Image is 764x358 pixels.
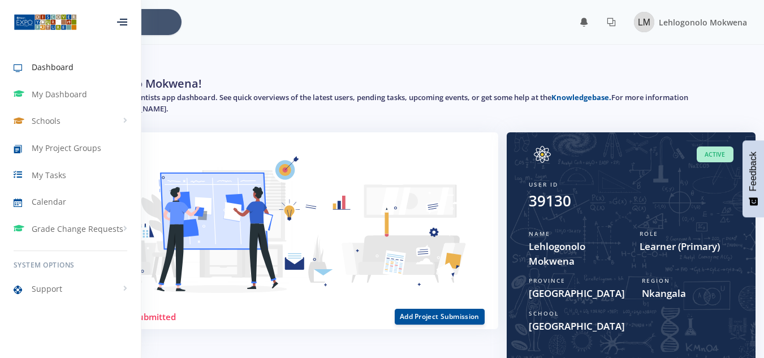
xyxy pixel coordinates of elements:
span: Feedback [748,152,758,191]
h5: Welcome to the Expo for Young Scientists app dashboard. See quick overviews of the latest users, ... [17,92,747,114]
span: Name [529,230,550,238]
a: Knowledgebase. [551,92,611,102]
a: Add Project Submission [395,309,485,322]
nav: breadcrumb [17,63,747,75]
span: Grade Change Requests [32,223,123,235]
span: User ID [529,180,558,188]
img: Image placeholder [529,146,556,163]
a: Image placeholder Lehlogonolo Mokwena [625,10,747,34]
button: Add Project Submission [395,309,485,325]
img: Learner [31,146,485,318]
img: ... [14,13,77,31]
span: Nkangala [642,286,733,301]
span: My Project Groups [32,142,101,154]
span: Role [640,230,658,238]
span: My Dashboard [32,88,87,100]
button: Feedback - Show survey [743,140,764,217]
span: Province [529,277,566,284]
span: [GEOGRAPHIC_DATA] [529,286,625,301]
h6: System Options [14,260,127,270]
span: Active [697,146,733,163]
span: Support [32,283,62,295]
span: School [529,309,559,317]
span: Region [642,277,670,284]
span: Learner (Primary) [640,239,733,254]
span: Lehlogonolo Mokwena [659,17,747,28]
span: Lehlogonolo Mokwena [529,239,623,268]
span: Dashboard [32,61,74,73]
span: Calendar [32,196,66,208]
span: Schools [32,115,61,127]
span: [GEOGRAPHIC_DATA] [529,319,733,334]
span: My Tasks [32,169,66,181]
img: Image placeholder [634,12,654,32]
div: 39130 [529,190,571,212]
